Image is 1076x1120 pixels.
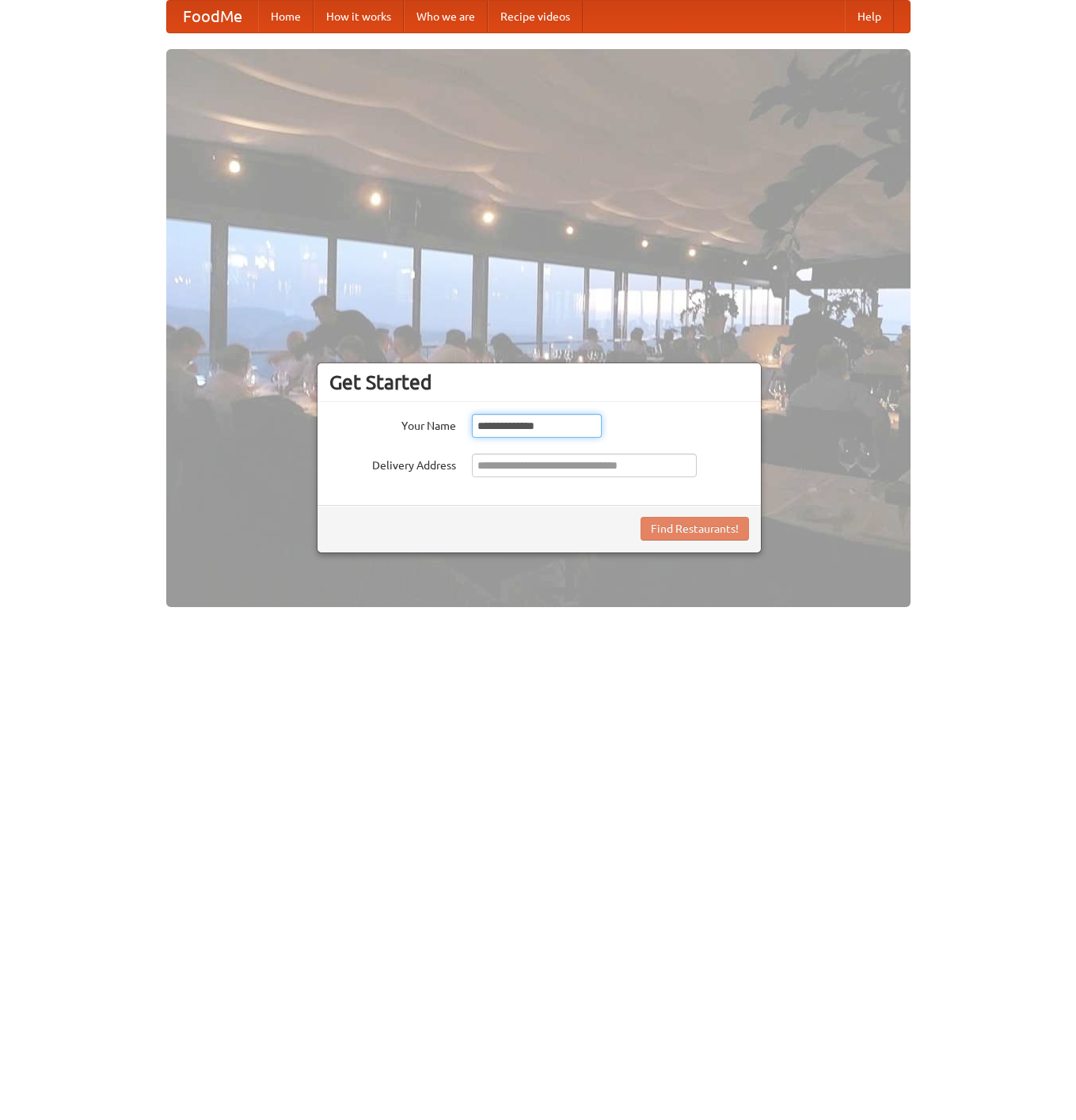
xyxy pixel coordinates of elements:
[258,1,314,32] a: Home
[167,1,258,32] a: FoodMe
[314,1,404,32] a: How it works
[845,1,894,32] a: Help
[329,370,749,394] h3: Get Started
[641,517,749,541] button: Find Restaurants!
[329,414,456,434] label: Your Name
[488,1,583,32] a: Recipe videos
[329,454,456,473] label: Delivery Address
[404,1,488,32] a: Who we are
